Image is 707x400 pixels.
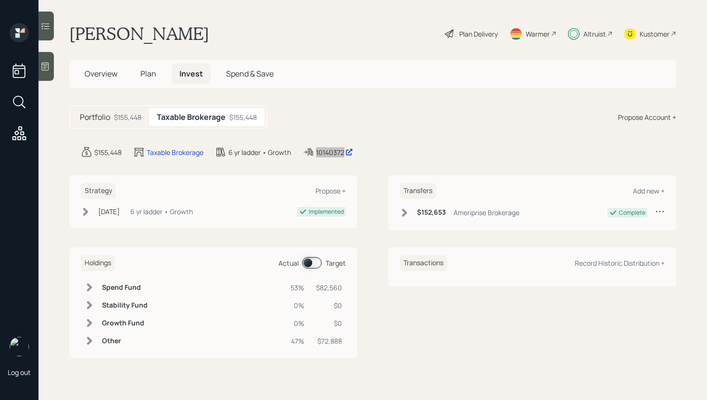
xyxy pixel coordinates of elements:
[316,336,342,346] div: $72,888
[316,318,342,328] div: $0
[94,147,122,157] div: $155,448
[102,284,148,292] h6: Spend Fund
[102,337,148,345] h6: Other
[8,368,31,377] div: Log out
[179,68,203,79] span: Invest
[229,112,257,122] div: $155,448
[290,283,304,293] div: 53%
[583,29,606,39] div: Altruist
[526,29,550,39] div: Warmer
[290,336,304,346] div: 47%
[114,112,141,122] div: $155,448
[278,258,299,268] div: Actual
[81,183,116,199] h6: Strategy
[316,186,346,195] div: Propose +
[98,206,120,217] div: [DATE]
[290,318,304,328] div: 0%
[575,258,665,268] div: Record Historic Distribution +
[400,183,436,199] h6: Transfers
[130,206,193,217] div: 6 yr ladder • Growth
[102,301,148,310] h6: Stability Fund
[326,258,346,268] div: Target
[417,208,446,217] h6: $152,653
[640,29,669,39] div: Kustomer
[454,207,519,218] div: Ameriprise Brokerage
[69,23,209,44] h1: [PERSON_NAME]
[316,283,342,293] div: $82,560
[85,68,117,79] span: Overview
[316,300,342,310] div: $0
[618,112,676,122] div: Propose Account +
[290,300,304,310] div: 0%
[102,319,148,327] h6: Growth Fund
[228,147,291,157] div: 6 yr ladder • Growth
[226,68,274,79] span: Spend & Save
[80,113,110,122] h5: Portfolio
[147,147,203,157] div: Taxable Brokerage
[140,68,156,79] span: Plan
[400,255,447,271] h6: Transactions
[81,255,115,271] h6: Holdings
[459,29,498,39] div: Plan Delivery
[309,207,344,216] div: Implemented
[633,186,665,195] div: Add new +
[10,337,29,356] img: retirable_logo.png
[619,208,645,217] div: Complete
[316,147,353,157] div: 10140372
[157,113,226,122] h5: Taxable Brokerage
